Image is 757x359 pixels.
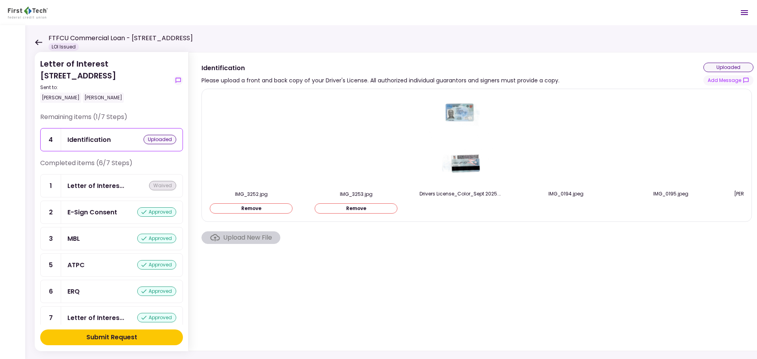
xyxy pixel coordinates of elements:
div: 1 [41,175,61,197]
div: approved [137,313,176,322]
a: 2E-Sign Consentapproved [40,201,183,224]
div: 7 [41,307,61,329]
div: IMG_0195.jpeg [629,190,712,197]
span: Click here to upload the required document [201,231,280,244]
div: IMG_3252.jpg [210,191,293,198]
a: 3MBLapproved [40,227,183,250]
a: 6ERQapproved [40,280,183,303]
div: waived [149,181,176,190]
div: Submit Request [86,333,137,342]
div: 3 [41,227,61,250]
div: MBL [67,234,80,244]
h1: FTFCU Commercial Loan - [STREET_ADDRESS] [48,33,193,43]
div: IMG_3253.jpg [315,191,397,198]
div: Identification [201,63,559,73]
div: 5 [41,254,61,276]
button: Open menu [735,3,754,22]
div: IMG_0194.jpeg [524,190,607,197]
div: [PERSON_NAME] [83,93,124,103]
div: Completed items (6/7 Steps) [40,158,183,174]
div: ATPC [67,260,85,270]
button: Remove [315,203,397,214]
div: Identification [67,135,111,145]
div: uploaded [144,135,176,144]
div: approved [137,234,176,243]
img: Partner icon [8,7,48,19]
button: show-messages [703,75,753,86]
div: E-Sign Consent [67,207,117,217]
div: Sent to: [40,84,170,91]
a: 7Letter of Interestapproved [40,306,183,329]
div: Letter of Interest [67,181,124,191]
div: Letter of Interest [STREET_ADDRESS] [40,58,170,103]
button: Remove [210,203,293,214]
div: ERQ [67,286,80,296]
div: approved [137,286,176,296]
a: 4Identificationuploaded [40,128,183,151]
div: Remaining items (1/7 Steps) [40,112,183,128]
div: [PERSON_NAME] [40,93,81,103]
div: Please upload a front and back copy of your Driver's License. All authorized individual guarantor... [201,76,559,85]
div: 6 [41,280,61,303]
div: 2 [41,201,61,223]
a: 1Letter of Interestwaived [40,174,183,197]
a: 5ATPCapproved [40,253,183,277]
div: uploaded [703,63,753,72]
div: Drivers License_Color_Sept 2025.pdf [420,190,502,197]
button: Submit Request [40,329,183,345]
div: Letter of Interest [67,313,124,323]
div: LOI Issued [48,43,79,51]
div: approved [137,260,176,270]
div: approved [137,207,176,217]
div: 4 [41,128,61,151]
button: show-messages [173,76,183,85]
